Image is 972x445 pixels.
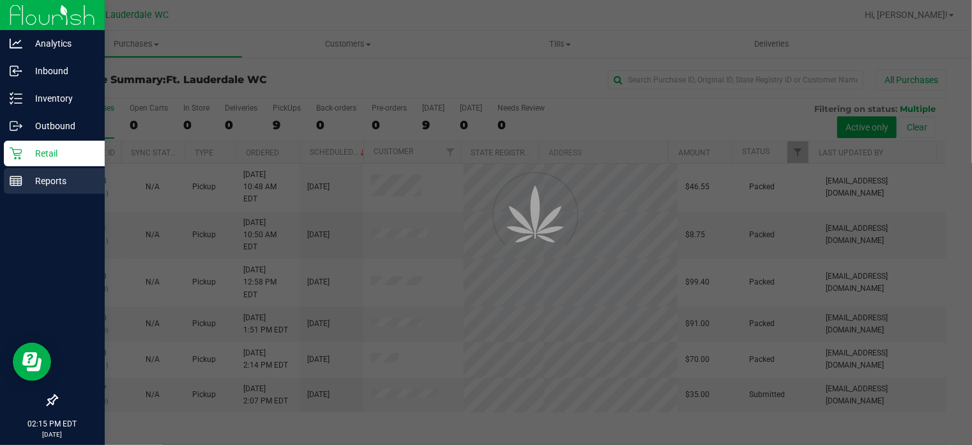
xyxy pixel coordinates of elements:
[22,63,99,79] p: Inbound
[22,146,99,161] p: Retail
[10,65,22,77] inline-svg: Inbound
[13,343,51,381] iframe: Resource center
[22,91,99,106] p: Inventory
[10,120,22,132] inline-svg: Outbound
[22,36,99,51] p: Analytics
[10,147,22,160] inline-svg: Retail
[10,92,22,105] inline-svg: Inventory
[22,118,99,134] p: Outbound
[10,37,22,50] inline-svg: Analytics
[6,418,99,430] p: 02:15 PM EDT
[6,430,99,439] p: [DATE]
[10,175,22,187] inline-svg: Reports
[22,173,99,189] p: Reports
